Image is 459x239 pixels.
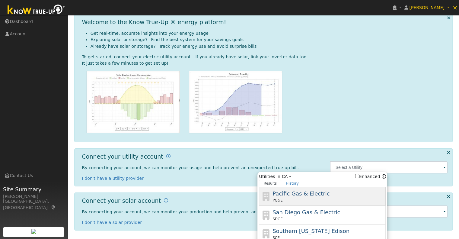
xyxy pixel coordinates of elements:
span: Southern [US_STATE] Edison [273,228,349,234]
img: Know True-Up [5,3,68,17]
span: PG&E [273,198,282,203]
a: History [281,180,303,187]
span: SDGE [273,216,283,222]
span: San Diego Gas & Electric [273,209,340,215]
div: [GEOGRAPHIC_DATA], [GEOGRAPHIC_DATA] [3,198,65,211]
span: Pacific Gas & Electric [273,190,330,197]
span: [PERSON_NAME] [409,5,445,10]
input: Select an Inverter [330,205,448,218]
div: It just takes a few minutes to get set up! [82,60,448,66]
a: I don't have a solar provider [82,220,142,225]
span: × [452,4,457,11]
div: [PERSON_NAME] [3,193,65,200]
span: By connecting your account, we can monitor your usage and help prevent an unexpected true-up bill. [82,165,299,170]
a: Map [51,205,56,210]
span: Utilities in [259,173,386,180]
h1: Connect your utility account [82,153,163,160]
span: Site Summary [3,185,65,193]
div: To get started, connect your electric utility account. If you already have solar, link your inver... [82,54,448,60]
a: CA [282,173,291,180]
a: Results [259,180,281,187]
input: Select a Utility [330,161,448,173]
h1: Connect your solar account [82,197,161,204]
span: By connecting your account, we can monitor your production and help prevent an unexpected true-up... [82,209,309,214]
li: Already have solar or storage? Track your energy use and avoid surprise bills [91,43,448,50]
li: Exploring solar or storage? Find the best system for your savings goals [91,37,448,43]
input: Enhanced [355,174,359,178]
h1: Welcome to the Know True-Up ® energy platform! [82,19,226,26]
span: Show enhanced providers [355,173,386,180]
img: retrieve [31,229,36,234]
a: Enhanced Providers [381,174,386,179]
li: Get real-time, accurate insights into your energy usage [91,30,448,37]
a: I don't have a utility provider [82,176,144,181]
label: Enhanced [355,173,380,180]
